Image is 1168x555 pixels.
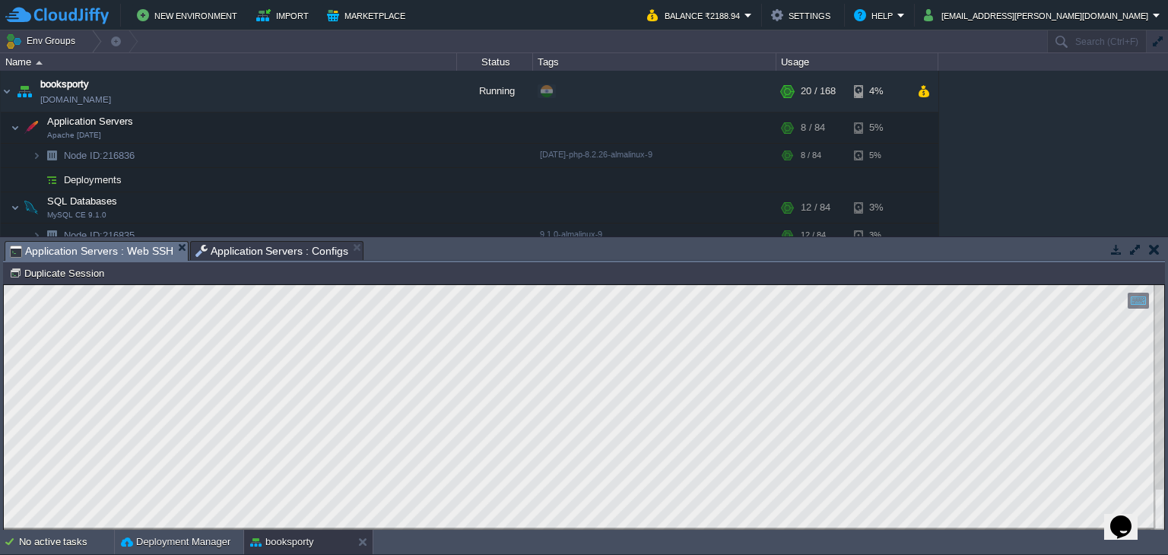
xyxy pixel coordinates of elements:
img: AMDAwAAAACH5BAEAAAAALAAAAAABAAEAAAICRAEAOw== [41,224,62,247]
button: Duplicate Session [9,266,109,280]
img: AMDAwAAAACH5BAEAAAAALAAAAAABAAEAAAICRAEAOw== [11,192,20,223]
span: MySQL CE 9.1.0 [47,211,106,220]
span: Node ID: [64,230,103,241]
img: AMDAwAAAACH5BAEAAAAALAAAAAABAAEAAAICRAEAOw== [32,168,41,192]
img: AMDAwAAAACH5BAEAAAAALAAAAAABAAEAAAICRAEAOw== [1,71,13,112]
a: SQL DatabasesMySQL CE 9.1.0 [46,195,119,207]
button: Balance ₹2188.94 [647,6,744,24]
span: 216836 [62,149,137,162]
div: Status [458,53,532,71]
img: AMDAwAAAACH5BAEAAAAALAAAAAABAAEAAAICRAEAOw== [14,71,35,112]
div: No active tasks [19,530,114,554]
img: AMDAwAAAACH5BAEAAAAALAAAAAABAAEAAAICRAEAOw== [21,192,42,223]
button: Import [256,6,313,24]
div: 8 / 84 [801,144,821,167]
a: [DOMAIN_NAME] [40,92,111,107]
img: AMDAwAAAACH5BAEAAAAALAAAAAABAAEAAAICRAEAOw== [41,168,62,192]
a: Node ID:216836 [62,149,137,162]
span: Application Servers : Configs [195,242,349,260]
button: Help [854,6,897,24]
div: 12 / 84 [801,192,830,223]
img: AMDAwAAAACH5BAEAAAAALAAAAAABAAEAAAICRAEAOw== [41,144,62,167]
div: 3% [854,224,903,247]
div: Usage [777,53,938,71]
img: AMDAwAAAACH5BAEAAAAALAAAAAABAAEAAAICRAEAOw== [36,61,43,65]
img: AMDAwAAAACH5BAEAAAAALAAAAAABAAEAAAICRAEAOw== [11,113,20,143]
button: Marketplace [327,6,410,24]
span: 216835 [62,229,137,242]
a: Deployments [62,173,124,186]
a: Application ServersApache [DATE] [46,116,135,127]
div: 3% [854,192,903,223]
iframe: chat widget [1104,494,1153,540]
div: 5% [854,144,903,167]
button: [EMAIL_ADDRESS][PERSON_NAME][DOMAIN_NAME] [924,6,1153,24]
span: Node ID: [64,150,103,161]
div: Running [457,71,533,112]
div: 5% [854,113,903,143]
div: 12 / 84 [801,224,826,247]
img: AMDAwAAAACH5BAEAAAAALAAAAAABAAEAAAICRAEAOw== [32,144,41,167]
span: SQL Databases [46,195,119,208]
span: Apache [DATE] [47,131,101,140]
button: New Environment [137,6,242,24]
img: CloudJiffy [5,6,109,25]
a: booksporty [40,77,89,92]
img: AMDAwAAAACH5BAEAAAAALAAAAAABAAEAAAICRAEAOw== [32,224,41,247]
div: 20 / 168 [801,71,836,112]
span: Application Servers [46,115,135,128]
img: AMDAwAAAACH5BAEAAAAALAAAAAABAAEAAAICRAEAOw== [21,113,42,143]
div: Tags [534,53,776,71]
span: Application Servers : Web SSH [10,242,173,261]
div: 8 / 84 [801,113,825,143]
button: booksporty [250,534,314,550]
button: Env Groups [5,30,81,52]
button: Settings [771,6,835,24]
span: [DATE]-php-8.2.26-almalinux-9 [540,150,652,159]
div: 4% [854,71,903,112]
div: Name [2,53,456,71]
span: 9.1.0-almalinux-9 [540,230,602,239]
a: Node ID:216835 [62,229,137,242]
button: Deployment Manager [121,534,230,550]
